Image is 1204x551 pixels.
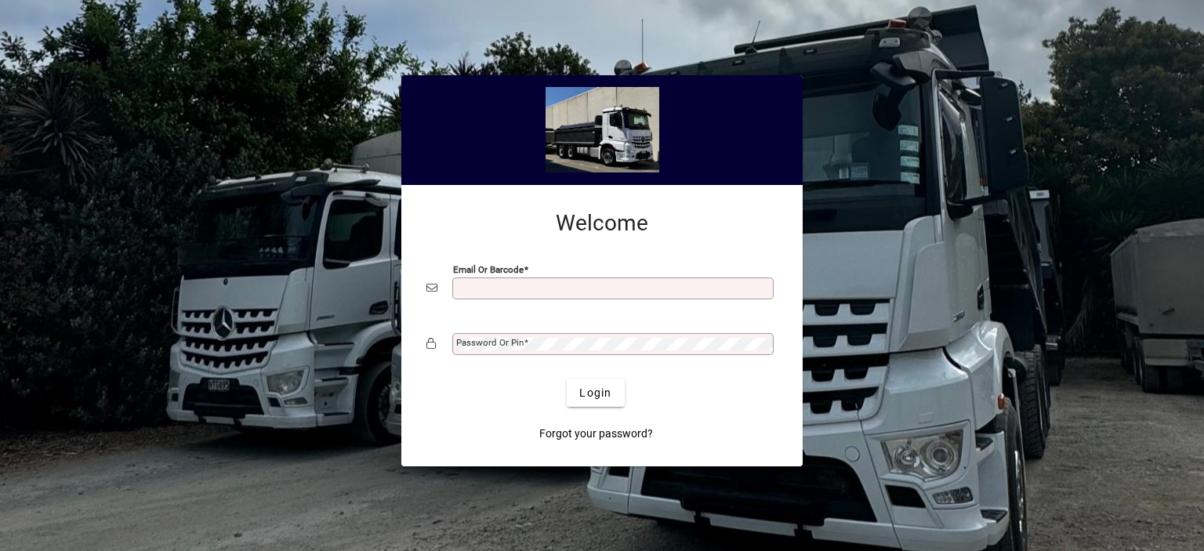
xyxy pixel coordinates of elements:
mat-label: Password or Pin [456,337,524,348]
h2: Welcome [426,210,778,237]
button: Login [567,379,624,407]
mat-label: Email or Barcode [453,264,524,275]
a: Forgot your password? [533,419,659,448]
span: Login [579,385,611,401]
span: Forgot your password? [539,426,653,442]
